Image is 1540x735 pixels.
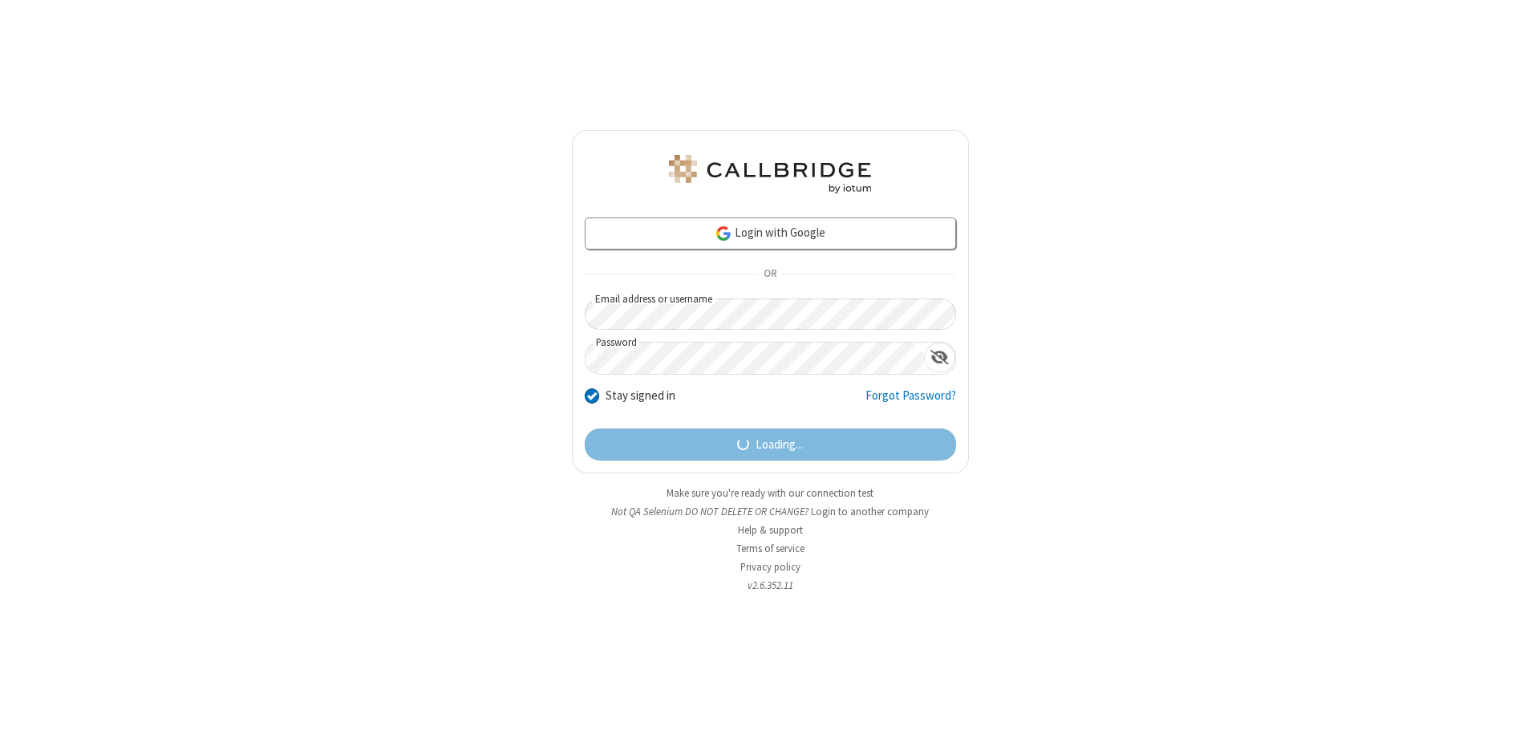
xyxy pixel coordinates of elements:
img: QA Selenium DO NOT DELETE OR CHANGE [666,155,874,193]
div: Show password [924,343,955,372]
iframe: Chat [1500,693,1528,724]
button: Loading... [585,428,956,461]
span: OR [757,263,783,286]
a: Terms of service [736,542,804,555]
a: Make sure you're ready with our connection test [667,486,873,500]
button: Login to another company [811,504,929,519]
a: Login with Google [585,217,956,250]
a: Privacy policy [740,560,800,574]
input: Password [586,343,924,374]
img: google-icon.png [715,225,732,242]
input: Email address or username [585,298,956,330]
label: Stay signed in [606,387,675,405]
li: v2.6.352.11 [572,578,969,593]
li: Not QA Selenium DO NOT DELETE OR CHANGE? [572,504,969,519]
a: Forgot Password? [865,387,956,417]
span: Loading... [756,436,803,454]
a: Help & support [738,523,803,537]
